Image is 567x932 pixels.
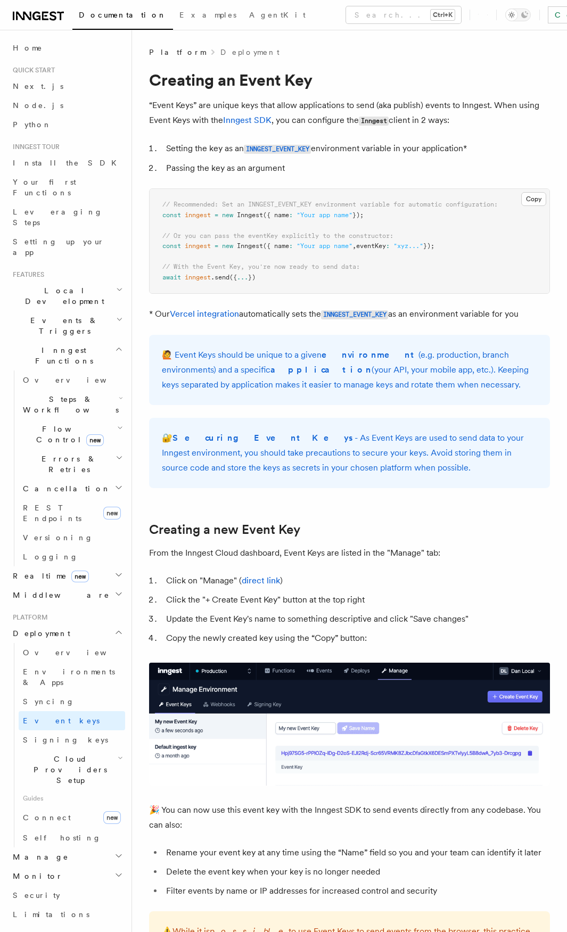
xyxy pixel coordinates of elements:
[9,281,125,311] button: Local Development
[223,115,272,125] a: Inngest SDK
[297,242,352,250] span: "Your app name"
[13,910,89,919] span: Limitations
[9,345,115,366] span: Inngest Functions
[23,533,93,542] span: Versioning
[19,828,125,847] a: Self hosting
[9,852,69,862] span: Manage
[163,141,550,156] li: Setting the key as an environment variable in your application*
[149,70,550,89] h1: Creating an Event Key
[229,274,237,281] span: ({
[23,667,115,687] span: Environments & Apps
[170,309,239,319] a: Vercel integration
[237,274,248,281] span: ...
[71,571,89,582] span: new
[423,242,434,250] span: });
[23,552,78,561] span: Logging
[352,242,356,250] span: ,
[386,242,390,250] span: :
[162,201,498,208] span: // Recommended: Set an INNGEST_EVENT_KEY environment variable for automatic configuration:
[149,98,550,128] p: “Event Keys” are unique keys that allow applications to send (aka publish) events to Inngest. Whe...
[23,697,75,706] span: Syncing
[321,309,388,319] a: INNGEST_EVENT_KEY
[163,631,550,646] li: Copy the newly created key using the “Copy” button:
[346,6,461,23] button: Search...Ctrl+K
[9,571,89,581] span: Realtime
[242,575,280,585] a: direct link
[19,807,125,828] a: Connectnew
[19,692,125,711] a: Syncing
[19,711,125,730] a: Event keys
[9,202,125,232] a: Leveraging Steps
[9,153,125,172] a: Install the SDK
[19,498,125,528] a: REST Endpointsnew
[173,3,243,29] a: Examples
[13,120,52,129] span: Python
[9,566,125,585] button: Realtimenew
[393,242,423,250] span: "xyz..."
[9,315,116,336] span: Events & Triggers
[9,285,116,307] span: Local Development
[149,307,550,322] p: * Our automatically sets the as an environment variable for you
[9,77,125,96] a: Next.js
[9,115,125,134] a: Python
[9,172,125,202] a: Your first Functions
[19,790,125,807] span: Guides
[9,96,125,115] a: Node.js
[19,754,118,786] span: Cloud Providers Setup
[289,211,293,219] span: :
[19,547,125,566] a: Logging
[359,117,389,126] code: Inngest
[23,736,108,744] span: Signing keys
[19,449,125,479] button: Errors & Retries
[103,811,121,824] span: new
[163,845,550,860] li: Rename your event key at any time using the “Name” field so you and your team can identify it later
[9,613,48,622] span: Platform
[222,211,233,219] span: new
[431,10,455,20] kbd: Ctrl+K
[162,431,537,475] p: 🔐 - As Event Keys are used to send data to your Inngest environment, you should take precautions ...
[23,716,100,725] span: Event keys
[19,643,125,662] a: Overview
[163,612,550,626] li: Update the Event Key's name to something descriptive and click "Save changes"
[23,834,101,842] span: Self hosting
[13,178,76,197] span: Your first Functions
[9,585,125,605] button: Middleware
[9,590,110,600] span: Middleware
[222,242,233,250] span: new
[179,11,236,19] span: Examples
[163,161,550,176] li: Passing the key as an argument
[9,871,63,881] span: Monitor
[13,82,63,90] span: Next.js
[9,38,125,57] a: Home
[243,3,312,29] a: AgentKit
[9,370,125,566] div: Inngest Functions
[9,867,125,886] button: Monitor
[9,905,125,924] a: Limitations
[72,3,173,30] a: Documentation
[9,341,125,370] button: Inngest Functions
[103,507,121,519] span: new
[9,270,44,279] span: Features
[163,592,550,607] li: Click the "+ Create Event Key" button at the top right
[9,886,125,905] a: Security
[215,211,218,219] span: =
[19,479,125,498] button: Cancellation
[13,237,104,257] span: Setting up your app
[19,370,125,390] a: Overview
[220,47,280,57] a: Deployment
[19,394,119,415] span: Steps & Workflows
[162,348,537,392] p: 🙋 Event Keys should be unique to a given (e.g. production, branch environments) and a specific (y...
[79,11,167,19] span: Documentation
[23,376,133,384] span: Overview
[23,504,81,523] span: REST Endpoints
[162,211,181,219] span: const
[322,350,418,360] strong: environment
[149,522,300,537] a: Creating a new Event Key
[162,263,360,270] span: // With the Event Key, you're now ready to send data:
[19,483,111,494] span: Cancellation
[270,365,372,375] strong: application
[185,242,211,250] span: inngest
[237,211,263,219] span: Inngest
[505,9,531,21] button: Toggle dark mode
[9,628,70,639] span: Deployment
